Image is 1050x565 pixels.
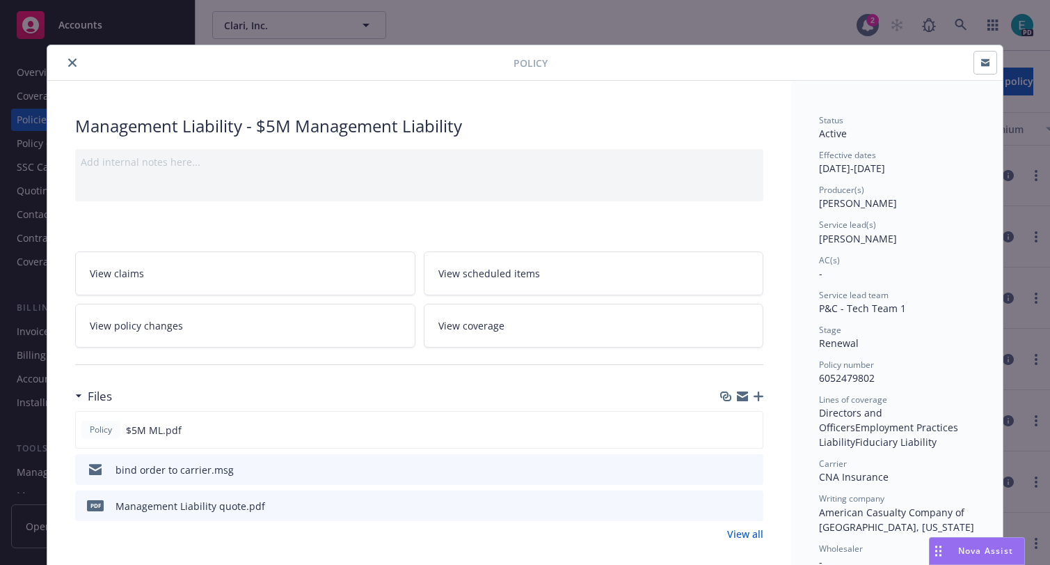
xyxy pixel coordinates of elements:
[819,394,887,405] span: Lines of coverage
[819,254,840,266] span: AC(s)
[819,324,841,336] span: Stage
[819,219,876,231] span: Service lead(s)
[819,232,897,245] span: [PERSON_NAME]
[819,336,859,350] span: Renewal
[819,506,974,534] span: American Casualty Company of [GEOGRAPHIC_DATA], [US_STATE]
[819,302,906,315] span: P&C - Tech Team 1
[819,493,884,504] span: Writing company
[424,251,764,295] a: View scheduled items
[745,499,758,513] button: preview file
[745,463,758,477] button: preview file
[81,155,758,169] div: Add internal notes here...
[819,196,897,210] span: [PERSON_NAME]
[819,289,889,301] span: Service lead team
[75,251,415,295] a: View claims
[438,318,504,333] span: View coverage
[126,423,182,438] span: $5M ML.pdf
[90,318,183,333] span: View policy changes
[819,149,975,176] div: [DATE] - [DATE]
[64,54,81,71] button: close
[819,458,847,470] span: Carrier
[819,267,822,280] span: -
[819,114,843,126] span: Status
[723,499,734,513] button: download file
[424,304,764,348] a: View coverage
[819,149,876,161] span: Effective dates
[723,463,734,477] button: download file
[75,387,112,405] div: Files
[438,266,540,281] span: View scheduled items
[930,538,947,564] div: Drag to move
[745,423,757,438] button: preview file
[819,406,885,434] span: Directors and Officers
[116,499,265,513] div: Management Liability quote.pdf
[855,435,937,449] span: Fiduciary Liability
[116,463,234,477] div: bind order to carrier.msg
[90,266,144,281] span: View claims
[87,500,104,511] span: pdf
[75,114,763,138] div: Management Liability - $5M Management Liability
[722,423,733,438] button: download file
[958,545,1013,557] span: Nova Assist
[819,359,874,371] span: Policy number
[514,56,548,70] span: Policy
[819,184,864,196] span: Producer(s)
[819,421,961,449] span: Employment Practices Liability
[88,387,112,405] h3: Files
[819,543,863,555] span: Wholesaler
[75,304,415,348] a: View policy changes
[929,537,1025,565] button: Nova Assist
[819,127,847,140] span: Active
[727,527,763,541] a: View all
[87,424,115,436] span: Policy
[819,371,875,385] span: 6052479802
[819,470,889,483] span: CNA Insurance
